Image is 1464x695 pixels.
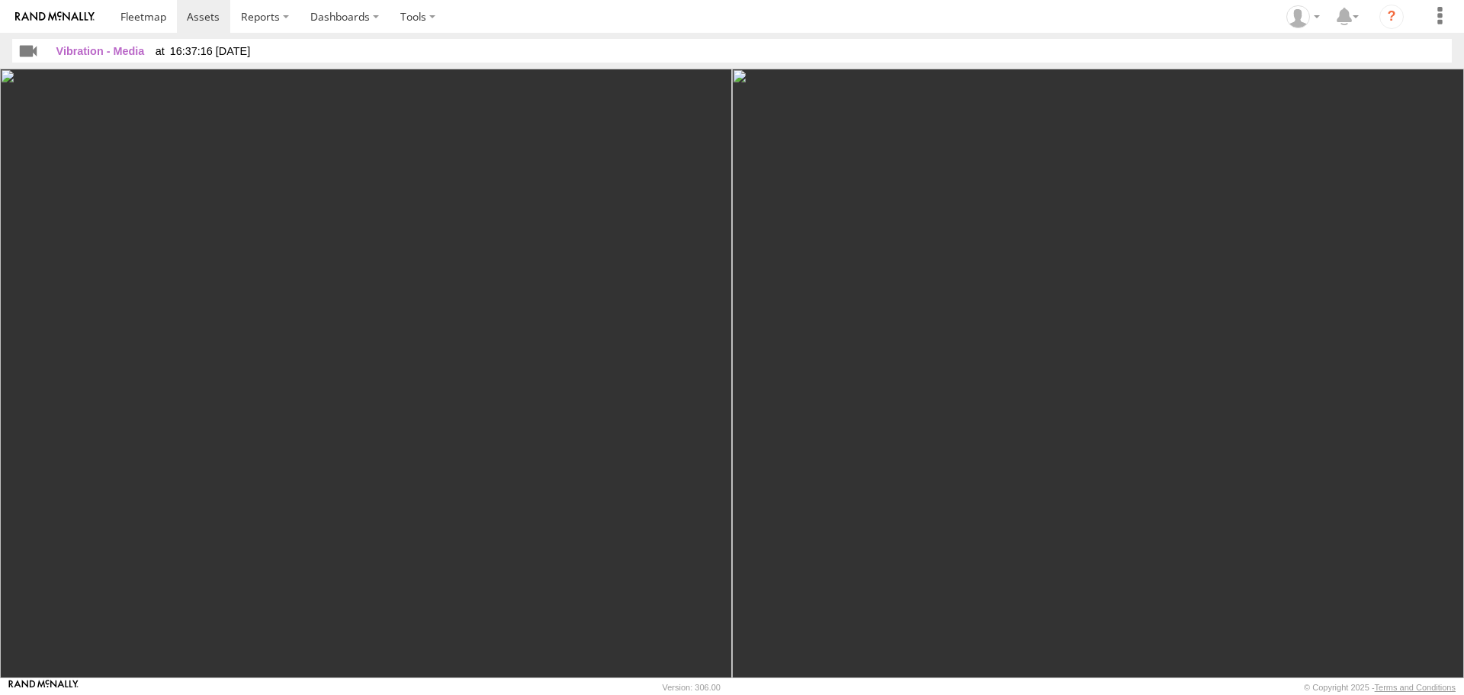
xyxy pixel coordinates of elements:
div: Roni Moreno [1281,5,1325,28]
i: ? [1379,5,1404,29]
a: Terms and Conditions [1375,683,1456,692]
img: rand-logo.svg [15,11,95,22]
span: 16:37:16 [DATE] [156,45,251,57]
span: Vibration - Media [56,45,145,57]
img: 357660104814041-2-1756424236.jpg [732,69,1464,678]
div: Version: 306.00 [663,683,721,692]
a: Visit our Website [8,680,79,695]
div: © Copyright 2025 - [1304,683,1456,692]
